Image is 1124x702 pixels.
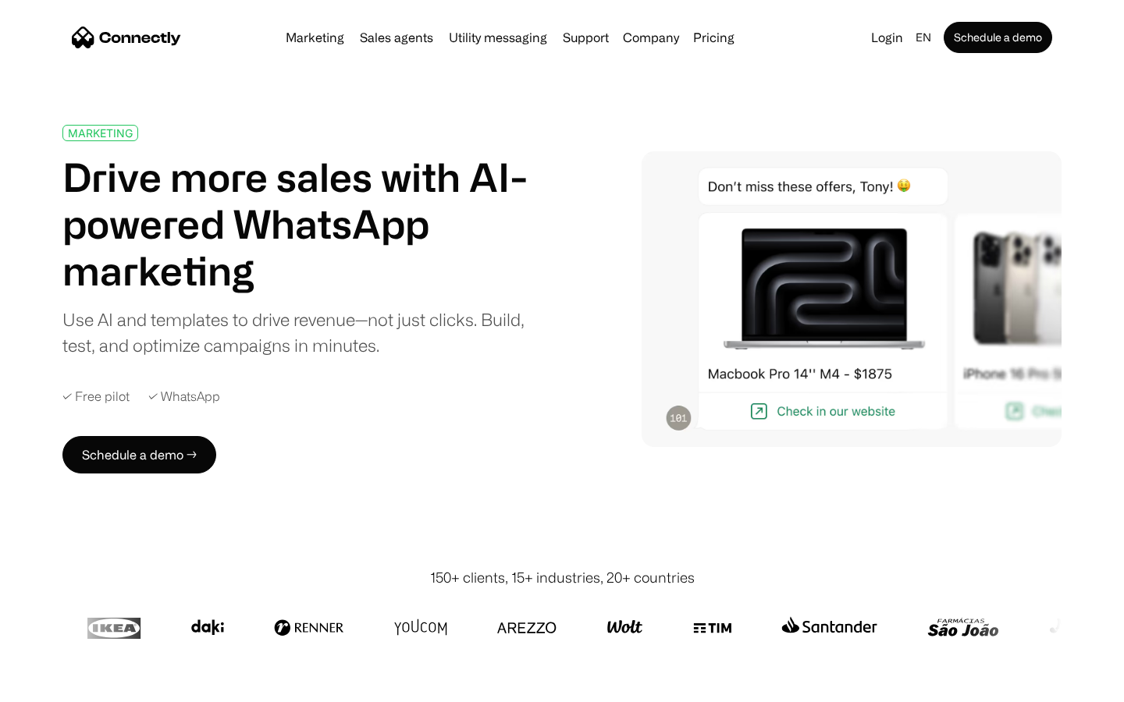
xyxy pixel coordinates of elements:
[430,567,695,588] div: 150+ clients, 15+ industries, 20+ countries
[916,27,931,48] div: en
[687,31,741,44] a: Pricing
[623,27,679,48] div: Company
[68,127,133,139] div: MARKETING
[148,389,220,404] div: ✓ WhatsApp
[16,673,94,697] aside: Language selected: English
[31,675,94,697] ul: Language list
[944,22,1052,53] a: Schedule a demo
[443,31,553,44] a: Utility messaging
[62,389,130,404] div: ✓ Free pilot
[354,31,439,44] a: Sales agents
[62,307,545,358] div: Use AI and templates to drive revenue—not just clicks. Build, test, and optimize campaigns in min...
[62,154,545,294] h1: Drive more sales with AI-powered WhatsApp marketing
[62,436,216,473] a: Schedule a demo →
[865,27,909,48] a: Login
[279,31,350,44] a: Marketing
[557,31,615,44] a: Support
